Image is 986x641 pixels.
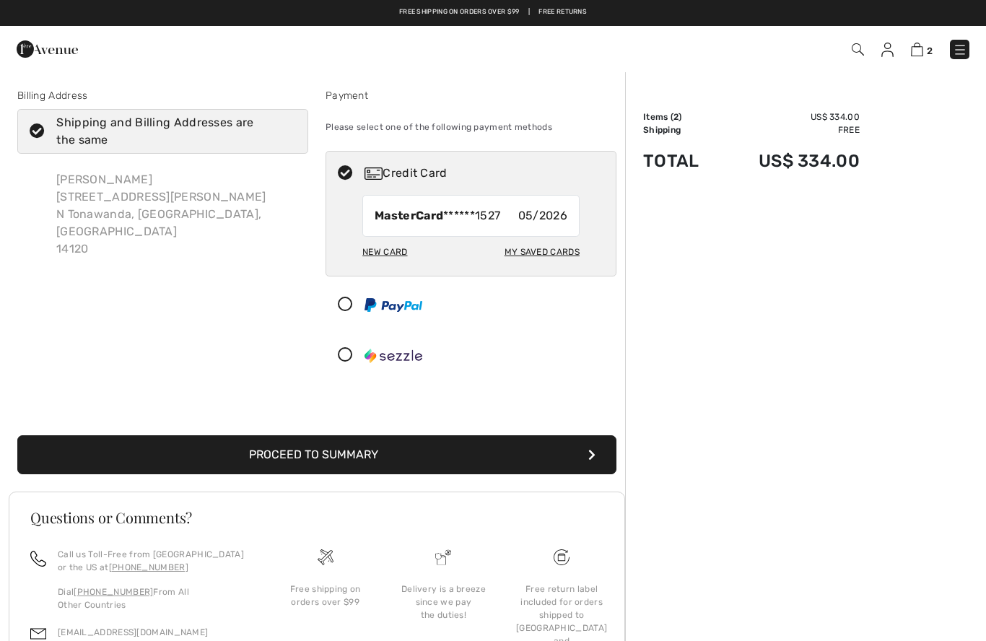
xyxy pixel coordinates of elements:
[17,41,78,55] a: 1ère Avenue
[365,167,383,180] img: Credit Card
[278,583,373,609] div: Free shipping on orders over $99
[399,7,520,17] a: Free shipping on orders over $99
[518,207,567,224] span: 05/2026
[326,88,616,103] div: Payment
[881,43,894,57] img: My Info
[58,627,208,637] a: [EMAIL_ADDRESS][DOMAIN_NAME]
[365,349,422,363] img: Sezzle
[720,110,860,123] td: US$ 334.00
[17,88,308,103] div: Billing Address
[326,109,616,145] div: Please select one of the following payment methods
[58,585,249,611] p: Dial From All Other Countries
[720,136,860,186] td: US$ 334.00
[365,298,422,312] img: PayPal
[365,165,606,182] div: Credit Card
[56,114,287,149] div: Shipping and Billing Addresses are the same
[927,45,933,56] span: 2
[17,35,78,64] img: 1ère Avenue
[396,583,492,622] div: Delivery is a breeze since we pay the duties!
[17,435,616,474] button: Proceed to Summary
[375,209,443,222] strong: MasterCard
[318,549,333,565] img: Free shipping on orders over $99
[911,40,933,58] a: 2
[554,549,570,565] img: Free shipping on orders over $99
[953,43,967,57] img: Menu
[30,510,603,525] h3: Questions or Comments?
[673,112,679,122] span: 2
[435,549,451,565] img: Delivery is a breeze since we pay the duties!
[30,551,46,567] img: call
[643,123,720,136] td: Shipping
[58,548,249,574] p: Call us Toll-Free from [GEOGRAPHIC_DATA] or the US at
[643,110,720,123] td: Items ( )
[720,123,860,136] td: Free
[45,160,308,269] div: [PERSON_NAME] [STREET_ADDRESS][PERSON_NAME] N Tonawanda, [GEOGRAPHIC_DATA], [GEOGRAPHIC_DATA] 14120
[109,562,188,572] a: [PHONE_NUMBER]
[74,587,153,597] a: [PHONE_NUMBER]
[538,7,587,17] a: Free Returns
[528,7,530,17] span: |
[643,136,720,186] td: Total
[505,240,580,264] div: My Saved Cards
[362,240,407,264] div: New Card
[911,43,923,56] img: Shopping Bag
[852,43,864,56] img: Search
